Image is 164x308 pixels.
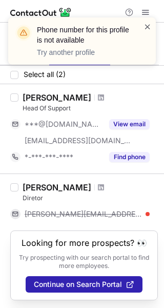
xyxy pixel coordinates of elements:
[10,6,72,18] img: ContactOut v5.3.10
[25,136,131,145] span: [EMAIL_ADDRESS][DOMAIN_NAME]
[23,194,158,203] div: Diretor
[109,119,150,129] button: Reveal Button
[25,120,103,129] span: ***@[DOMAIN_NAME]
[23,104,158,113] div: Head Of Support
[37,47,131,57] p: Try another profile
[18,254,150,270] p: Try prospecting with our search portal to find more employees.
[22,238,147,247] header: Looking for more prospects? 👀
[23,92,91,103] div: [PERSON_NAME]
[25,209,142,219] span: [PERSON_NAME][EMAIL_ADDRESS][DOMAIN_NAME]
[34,280,122,288] span: Continue on Search Portal
[26,276,142,293] button: Continue on Search Portal
[23,182,91,192] div: [PERSON_NAME]
[37,25,131,45] header: Phone number for this profile is not available
[109,152,150,162] button: Reveal Button
[15,25,32,41] img: warning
